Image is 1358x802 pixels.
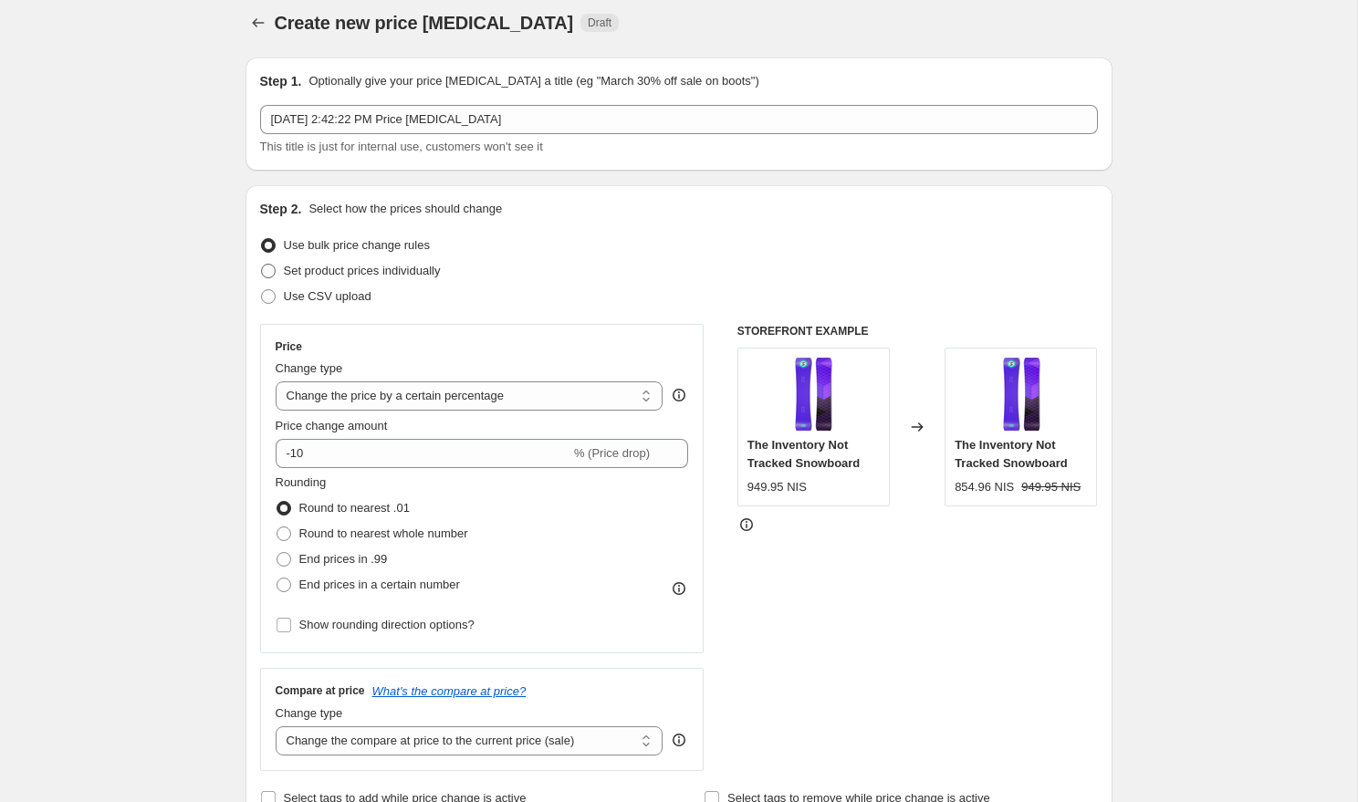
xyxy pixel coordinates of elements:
div: help [670,386,688,404]
span: Set product prices individually [284,264,441,277]
button: Price change jobs [245,10,271,36]
span: Change type [276,706,343,720]
span: Price change amount [276,419,388,432]
div: 854.96 NIS [955,478,1014,496]
span: Use CSV upload [284,289,371,303]
span: Use bulk price change rules [284,238,430,252]
span: % (Price drop) [574,446,650,460]
h2: Step 1. [260,72,302,90]
div: help [670,731,688,749]
h6: STOREFRONT EXAMPLE [737,324,1098,339]
span: Rounding [276,475,327,489]
span: Create new price [MEDICAL_DATA] [275,13,574,33]
h2: Step 2. [260,200,302,218]
span: This title is just for internal use, customers won't see it [260,140,543,153]
span: Round to nearest whole number [299,526,468,540]
h3: Price [276,339,302,354]
input: -15 [276,439,570,468]
span: Change type [276,361,343,375]
span: The Inventory Not Tracked Snowboard [955,438,1068,470]
span: Show rounding direction options? [299,618,475,631]
strike: 949.95 NIS [1021,478,1081,496]
img: snowboard_purple_hydrogen_80x.png [985,358,1058,431]
h3: Compare at price [276,683,365,698]
span: End prices in .99 [299,552,388,566]
span: The Inventory Not Tracked Snowboard [747,438,861,470]
p: Select how the prices should change [308,200,502,218]
p: Optionally give your price [MEDICAL_DATA] a title (eg "March 30% off sale on boots") [308,72,758,90]
input: 30% off holiday sale [260,105,1098,134]
button: What's the compare at price? [372,684,527,698]
img: snowboard_purple_hydrogen_80x.png [777,358,850,431]
span: End prices in a certain number [299,578,460,591]
div: 949.95 NIS [747,478,807,496]
span: Draft [588,16,611,30]
span: Round to nearest .01 [299,501,410,515]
